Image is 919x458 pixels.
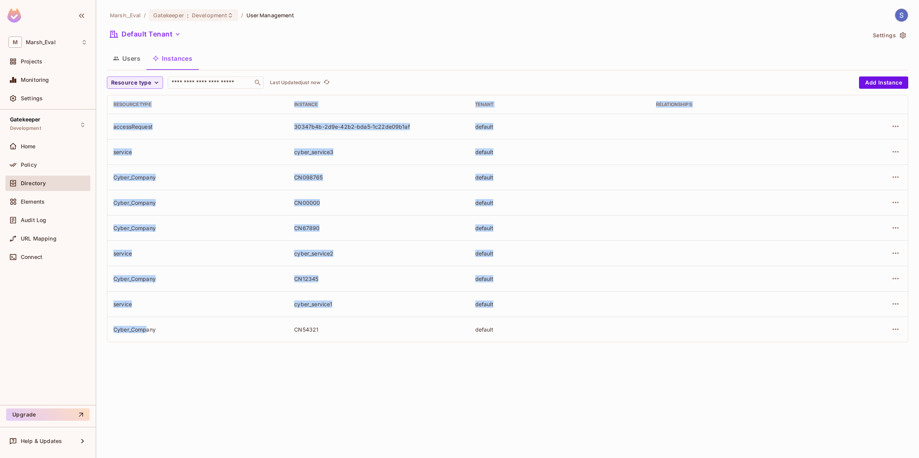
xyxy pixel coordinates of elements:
div: default [475,275,644,282]
span: Click to refresh data [320,78,331,87]
span: Help & Updates [21,438,62,444]
span: Connect [21,254,42,260]
button: Resource type [107,76,163,89]
button: Upgrade [6,408,90,421]
div: CN54321 [294,326,463,333]
span: URL Mapping [21,236,57,242]
div: Tenant [475,101,644,108]
span: Elements [21,199,45,205]
button: Settings [870,29,908,41]
div: CN00000 [294,199,463,206]
div: service [113,148,282,156]
span: Workspace: Marsh_Eval [26,39,56,45]
div: Relationships [656,101,824,108]
button: Instances [147,49,198,68]
span: Monitoring [21,77,49,83]
span: Development [10,125,41,131]
span: refresh [323,79,330,86]
div: default [475,300,644,308]
div: service [113,250,282,257]
div: Instance [294,101,463,108]
div: Cyber_Company [113,275,282,282]
div: Cyber_Company [113,224,282,232]
p: Last Updated just now [270,80,320,86]
div: default [475,250,644,257]
div: Cyber_Company [113,326,282,333]
div: CN098765 [294,174,463,181]
img: SReyMgAAAABJRU5ErkJggg== [7,8,21,23]
span: Audit Log [21,217,46,223]
span: Development [192,12,227,19]
div: CN67890 [294,224,463,232]
div: Cyber_Company [113,199,282,206]
button: Add Instance [859,76,908,89]
button: Users [107,49,147,68]
span: User Management [246,12,295,19]
div: cyber_service2 [294,250,463,257]
span: M [8,37,22,48]
div: CN12345 [294,275,463,282]
div: default [475,174,644,181]
button: Default Tenant [107,28,184,40]
span: Home [21,143,36,149]
button: refresh [322,78,331,87]
div: cyber_service3 [294,148,463,156]
div: default [475,148,644,156]
div: default [475,199,644,206]
li: / [144,12,146,19]
div: accessRequest [113,123,282,130]
div: cyber_service1 [294,300,463,308]
span: Settings [21,95,43,101]
span: Directory [21,180,46,186]
div: default [475,224,644,232]
span: : [186,12,189,18]
span: Gatekeeper [10,116,41,123]
span: Policy [21,162,37,168]
span: the active workspace [110,12,141,19]
li: / [241,12,243,19]
div: Cyber_Company [113,174,282,181]
div: Resource type [113,101,282,108]
div: service [113,300,282,308]
span: Gatekeeper [153,12,183,19]
div: default [475,326,644,333]
span: Resource type [111,78,151,88]
div: 30347b4b-2d9e-42b2-bda5-1c22de09b1af [294,123,463,130]
img: Shubham Kumar [895,9,908,22]
div: default [475,123,644,130]
span: Projects [21,58,42,65]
